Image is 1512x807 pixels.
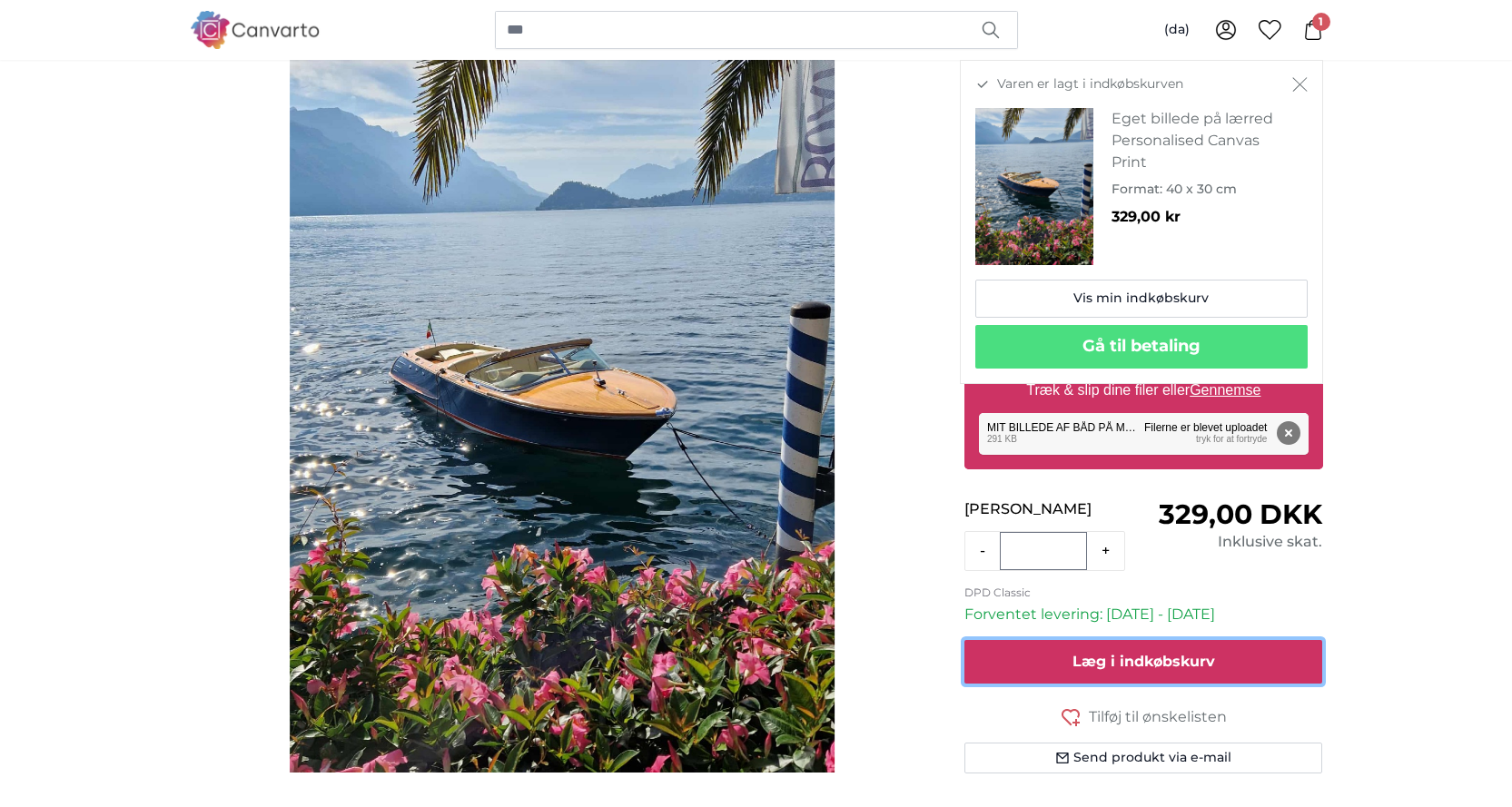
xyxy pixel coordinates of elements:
[1087,533,1124,569] button: +
[964,498,1143,520] p: [PERSON_NAME]
[975,280,1308,318] a: Vis min indkøbskurv
[997,75,1183,93] span: Varen er lagt i indkøbskurven
[1112,108,1293,173] h3: Eget billede på lærred Personalised Canvas Print
[964,586,1323,600] p: DPD Classic
[1292,75,1308,93] button: Luk
[1112,206,1293,228] p: 329,00 kr
[1312,13,1330,31] span: 1
[964,604,1323,625] p: Forventet levering: [DATE] - [DATE]
[1019,372,1268,408] label: Træk & slip dine filer eller
[1166,181,1237,197] span: 40 x 30 cm
[964,705,1323,728] button: Tilføj til ønskelisten
[975,108,1093,265] img: personalised-canvas-print
[960,60,1323,384] div: Varen er lagt i indkøbskurven
[190,11,321,48] img: Canvarto
[1143,531,1322,553] div: Inklusive skat.
[965,533,1000,569] button: -
[1159,497,1322,531] span: 329,00 DKK
[964,640,1323,684] button: Læg i indkøbskurv
[975,325,1308,369] button: Gå til betaling
[1190,382,1260,398] u: Gennemse
[1089,706,1227,728] span: Tilføj til ønskelisten
[190,46,935,773] div: 1 of 1
[290,46,835,773] img: personalised-canvas-print
[1112,181,1162,197] span: Format:
[1150,14,1204,46] button: (da)
[964,743,1323,773] button: Send produkt via e-mail
[1072,653,1215,670] span: Læg i indkøbskurv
